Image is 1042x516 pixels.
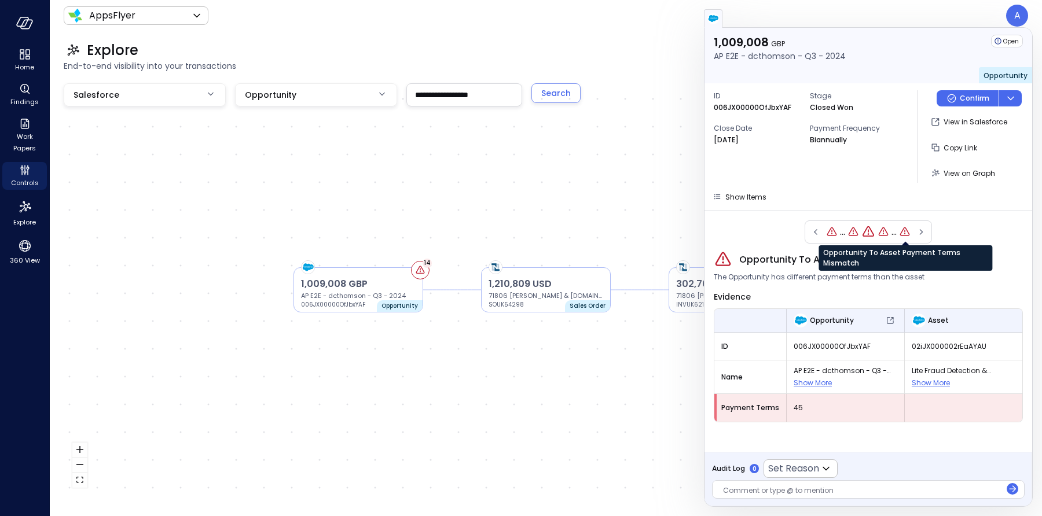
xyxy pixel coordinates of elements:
span: Audit Log [712,463,745,474]
button: View in Salesforce [927,112,1012,132]
span: Name [721,371,779,383]
span: Copy Link [944,143,977,153]
img: netsuite [489,261,502,274]
span: Explore [87,41,138,60]
p: Set Reason [768,462,819,476]
span: Lite Fraud Detection & Preventio [912,365,1015,377]
img: salesforce [302,261,314,274]
span: Close Date [714,123,801,134]
div: Opportunity To Asset Payment Terms Mismatch [847,226,859,238]
span: Opportunity [810,315,854,326]
span: Opportunity To Asset Payment Terms Mismatch [739,253,965,267]
p: Biannually [810,134,847,146]
p: Closed Won [810,102,853,113]
button: zoom out [72,458,87,473]
button: View on Graph [927,163,1000,183]
p: 302,702 USD [676,277,791,291]
button: Copy Link [927,138,982,157]
div: Controls [2,162,47,190]
div: Opportunity To Asset Payment Terms Mismatch [819,245,992,271]
p: 1,009,008 [714,35,846,50]
p: AP E2E - dcthomson - Q3 - 2024 [714,50,846,62]
span: Evidence [714,291,751,303]
span: 45 [794,402,897,414]
button: Search [531,83,581,103]
button: Confirm [937,90,999,106]
span: GBP [771,39,785,49]
p: 006JX00000OfJbxYAF [301,300,370,309]
div: React Flow controls [72,443,87,488]
span: Opportunity [245,89,296,101]
p: A [1014,9,1021,23]
img: Asset [912,314,926,327]
p: Sales Order [570,301,606,311]
p: SOUK54298 [489,300,558,309]
span: Work Papers [7,131,42,154]
button: zoom in [72,443,87,458]
span: Findings [10,96,39,108]
span: Salesforce [74,89,119,101]
button: Show Items [708,190,771,204]
span: Show More [912,378,950,388]
span: Stage [810,90,897,102]
span: Payment Frequency [810,123,897,134]
p: 1,009,008 GBP [301,277,416,291]
div: Home [2,46,47,74]
img: netsuite [677,261,689,274]
div: 360 View [2,236,47,267]
div: ... [891,225,897,239]
span: The Opportunity has different payment terms than the asset [714,271,924,283]
p: 71806 [PERSON_NAME] & [DOMAIN_NAME]. [489,291,603,300]
p: AppsFlyer [89,9,135,23]
p: View in Salesforce [944,116,1007,128]
span: Asset [928,315,949,326]
p: 006JX00000OfJbxYAF [714,102,791,113]
span: 02iJX000002rEaAYAU [912,341,1015,352]
img: Opportunity [794,314,808,327]
p: INVUK621879 [676,300,746,309]
div: Opportunity To Asset Payment Terms Mismatch [878,226,889,238]
span: Show More [794,378,832,388]
div: ... [840,225,845,239]
span: AP E2E - dcthomson - Q3 - 2024 [794,365,897,377]
div: Findings [2,81,47,109]
p: 71806 [PERSON_NAME] & [DOMAIN_NAME]. [676,291,791,300]
div: Avi Brandwain [1006,5,1028,27]
div: Work Papers [2,116,47,155]
p: AP E2E - dcthomson - Q3 - 2024 [301,291,416,300]
span: View on Graph [944,168,995,178]
span: Home [15,61,34,73]
p: [DATE] [714,134,739,146]
button: dropdown-icon-button [999,90,1022,106]
div: Button group with a nested menu [937,90,1022,106]
div: Opportunity To Asset Payment Terms Mismatch [826,226,838,238]
p: 1,210,809 USD [489,277,603,291]
img: salesforce [707,13,719,24]
img: Icon [68,9,82,23]
p: Opportunity [381,301,418,311]
div: Opportunity To Asset Payment Terms Mismatch [899,226,911,238]
span: 360 View [10,255,40,266]
div: Opportunity To Asset Payment Terms Mismatch [861,225,875,239]
span: 14 [424,259,431,268]
span: Controls [11,177,39,189]
button: fit view [72,473,87,488]
span: ID [714,90,801,102]
span: 006JX00000OfJbxYAF [794,341,897,352]
span: End-to-end visibility into your transactions [64,60,1028,72]
p: Confirm [960,93,989,104]
div: Search [541,86,571,101]
span: Payment Terms [721,402,779,414]
div: Open [991,35,1023,47]
span: Opportunity [984,71,1028,80]
p: 0 [753,465,757,473]
div: Explore [2,197,47,229]
span: Show Items [725,192,766,202]
span: Explore [13,216,36,228]
span: ID [721,341,779,352]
